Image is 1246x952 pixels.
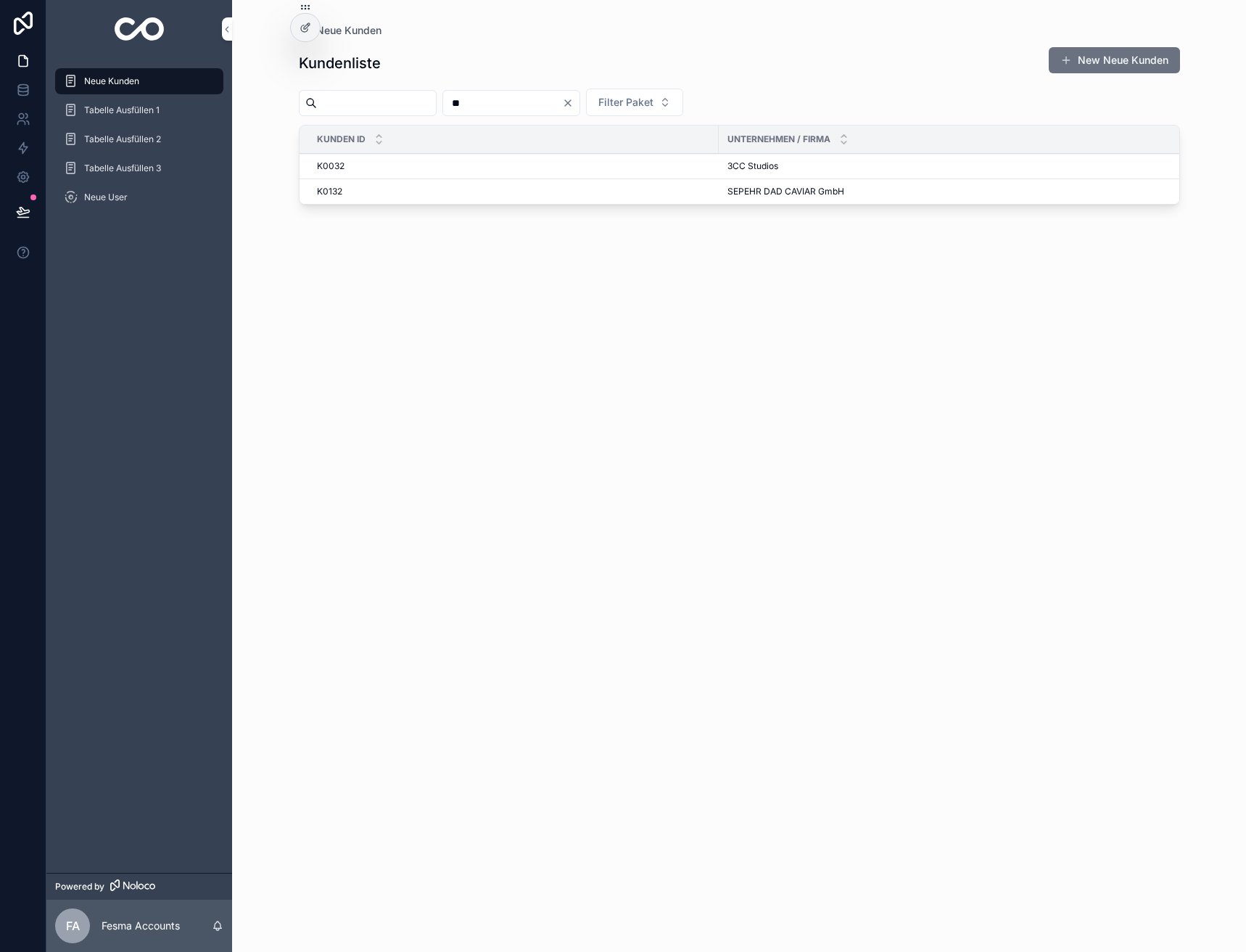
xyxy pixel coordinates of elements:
[317,186,342,197] span: K0132
[115,17,165,41] img: App logo
[598,95,653,110] span: Filter Paket
[299,53,381,73] h1: Kundenliste
[562,97,579,109] button: Clear
[727,186,1193,197] a: SEPEHR DAD CAVIAR GmbH
[84,192,128,203] span: Neue User
[55,68,223,94] a: Neue Kunden
[586,89,683,116] button: Select Button
[55,155,223,181] a: Tabelle Ausfüllen 3
[317,160,344,172] span: K0032
[727,186,844,197] span: SEPEHR DAD CAVIAR GmbH
[84,163,161,174] span: Tabelle Ausfüllen 3
[84,75,139,87] span: Neue Kunden
[84,134,161,145] span: Tabelle Ausfüllen 2
[46,873,232,900] a: Powered by
[299,23,381,38] a: Neue Kunden
[727,160,778,172] span: 3CC Studios
[55,97,223,123] a: Tabelle Ausfüllen 1
[317,160,710,172] a: K0032
[317,134,366,145] span: Kunden ID
[102,919,180,933] p: Fesma Accounts
[55,126,223,152] a: Tabelle Ausfüllen 2
[66,917,80,935] span: FA
[727,134,830,145] span: Unternehmen / Firma
[46,58,232,229] div: scrollable content
[317,186,710,197] a: K0132
[1049,47,1180,73] button: New Neue Kunden
[84,104,160,116] span: Tabelle Ausfüllen 1
[316,23,381,38] span: Neue Kunden
[55,881,104,892] span: Powered by
[55,184,223,210] a: Neue User
[727,160,1193,172] a: 3CC Studios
